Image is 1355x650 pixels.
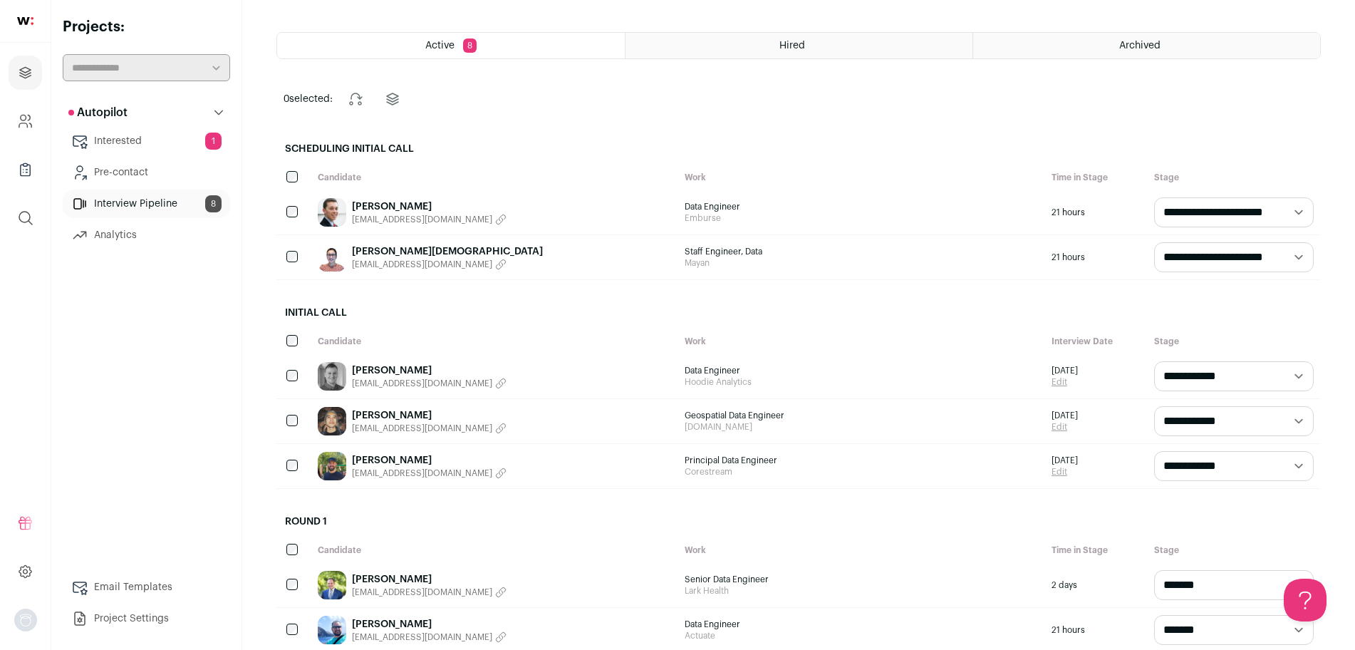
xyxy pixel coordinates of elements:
span: Actuate [685,630,1037,641]
span: Geospatial Data Engineer [685,410,1037,421]
a: Projects [9,56,42,90]
span: [DATE] [1052,410,1078,421]
div: Work [677,537,1044,563]
button: [EMAIL_ADDRESS][DOMAIN_NAME] [352,587,507,598]
button: [EMAIL_ADDRESS][DOMAIN_NAME] [352,259,543,270]
span: [EMAIL_ADDRESS][DOMAIN_NAME] [352,259,492,270]
button: Open dropdown [14,609,37,631]
a: Company and ATS Settings [9,104,42,138]
div: 21 hours [1044,235,1147,279]
img: 54369ea3bec04e9c056eefe4edb593ea465e4f35392ac0881837519d7a4c712f [318,198,346,227]
img: 2ad1e4f078ec39efbad5f5c8aad166084ed6498577fa646729ea8f547dc5a3bc.jpg [318,407,346,435]
a: Edit [1052,421,1078,433]
span: Senior Data Engineer [685,574,1037,585]
img: afb1e5f55373313f0ff90fce977a4a182fe52f21f1895bee42c83db0d745ef2d.jpg [318,616,346,644]
span: [EMAIL_ADDRESS][DOMAIN_NAME] [352,587,492,598]
a: [PERSON_NAME][DEMOGRAPHIC_DATA] [352,244,543,259]
a: Hired [625,33,972,58]
span: [DATE] [1052,455,1078,466]
img: c22a6d4df8a789e8433f5625a6002db3d5ef3a4ab7a0fe21624be66e5fbfeb64.jpg [318,243,346,272]
a: Interview Pipeline8 [63,190,230,218]
span: Staff Engineer, Data [685,246,1037,257]
span: Archived [1119,41,1161,51]
span: [DATE] [1052,365,1078,376]
div: Candidate [311,165,677,190]
a: Archived [973,33,1320,58]
div: 2 days [1044,563,1147,607]
span: 1 [205,133,222,150]
a: Company Lists [9,153,42,187]
img: 68531edce28b86cf796d066e57f92d8e3b2083295dcaab3034244b8c7774c205 [318,362,346,391]
span: Data Engineer [685,365,1037,376]
span: Mayan [685,257,1037,269]
img: wellfound-shorthand-0d5821cbd27db2630d0214b213865d53afaa358527fdda9d0ea32b1df1b89c2c.svg [17,17,33,25]
span: [EMAIL_ADDRESS][DOMAIN_NAME] [352,423,492,434]
span: [EMAIL_ADDRESS][DOMAIN_NAME] [352,378,492,389]
div: Stage [1147,165,1321,190]
a: Interested1 [63,127,230,155]
button: [EMAIL_ADDRESS][DOMAIN_NAME] [352,423,507,434]
iframe: Help Scout Beacon - Open [1284,579,1327,621]
a: [PERSON_NAME] [352,363,507,378]
div: 21 hours [1044,190,1147,234]
span: [EMAIL_ADDRESS][DOMAIN_NAME] [352,214,492,225]
span: Principal Data Engineer [685,455,1037,466]
div: Stage [1147,537,1321,563]
a: [PERSON_NAME] [352,200,507,214]
span: Corestream [685,466,1037,478]
span: [DOMAIN_NAME] [685,421,1037,433]
span: 0 [284,94,289,104]
a: [PERSON_NAME] [352,408,507,423]
span: 8 [463,38,477,53]
div: Candidate [311,537,677,563]
span: selected: [284,92,333,106]
span: Data Engineer [685,201,1037,212]
span: 8 [205,195,222,212]
div: Work [677,165,1044,190]
div: Work [677,329,1044,354]
a: Project Settings [63,604,230,633]
a: [PERSON_NAME] [352,617,507,631]
span: Hoodie Analytics [685,376,1037,388]
a: Edit [1052,376,1078,388]
img: nopic.png [14,609,37,631]
div: Interview Date [1044,329,1147,354]
a: [PERSON_NAME] [352,453,507,468]
img: dcee24752c18bbbafee74b5e4f21808a9584b7dd2c907887399733efc03037c0 [318,571,346,599]
span: [EMAIL_ADDRESS][DOMAIN_NAME] [352,631,492,643]
span: Data Engineer [685,619,1037,630]
a: Analytics [63,221,230,249]
div: Time in Stage [1044,165,1147,190]
p: Autopilot [68,104,128,121]
span: Hired [779,41,805,51]
span: Emburse [685,212,1037,224]
div: Time in Stage [1044,537,1147,563]
h2: Scheduling Initial Call [276,133,1321,165]
a: Email Templates [63,573,230,602]
div: Stage [1147,329,1321,354]
button: [EMAIL_ADDRESS][DOMAIN_NAME] [352,214,507,225]
button: Autopilot [63,98,230,127]
span: Active [425,41,455,51]
h2: Projects: [63,17,230,37]
a: Edit [1052,466,1078,478]
button: [EMAIL_ADDRESS][DOMAIN_NAME] [352,378,507,389]
h2: Initial Call [276,297,1321,329]
button: [EMAIL_ADDRESS][DOMAIN_NAME] [352,468,507,479]
span: [EMAIL_ADDRESS][DOMAIN_NAME] [352,468,492,479]
span: Lark Health [685,585,1037,597]
div: Candidate [311,329,677,354]
img: 3ee910a07d7a367b408e3a68c487977c6812bea71d3a563db3e5073c9c5f8dda.jpg [318,452,346,480]
a: Pre-contact [63,158,230,187]
h2: Round 1 [276,506,1321,537]
a: [PERSON_NAME] [352,572,507,587]
button: [EMAIL_ADDRESS][DOMAIN_NAME] [352,631,507,643]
